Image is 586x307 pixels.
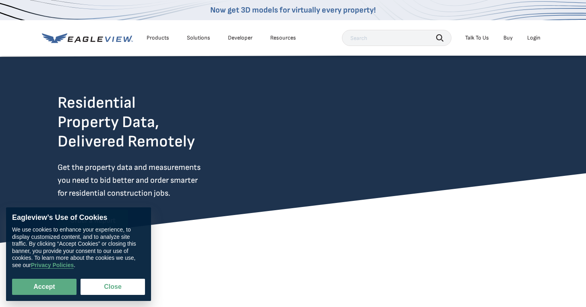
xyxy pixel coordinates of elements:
[31,262,74,269] a: Privacy Policies
[187,34,210,42] div: Solutions
[503,34,513,42] a: Buy
[228,34,253,42] a: Developer
[342,30,451,46] input: Search
[12,213,145,222] div: Eagleview’s Use of Cookies
[270,34,296,42] div: Resources
[12,279,77,295] button: Accept
[58,161,234,200] p: Get the property data and measurements you need to bid better and order smarter for residential c...
[465,34,489,42] div: Talk To Us
[12,226,145,269] div: We use cookies to enhance your experience, to display customized content, and to analyze site tra...
[58,93,195,151] h2: Residential Property Data, Delivered Remotely
[210,5,376,15] a: Now get 3D models for virtually every property!
[147,34,169,42] div: Products
[527,34,540,42] div: Login
[81,279,145,295] button: Close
